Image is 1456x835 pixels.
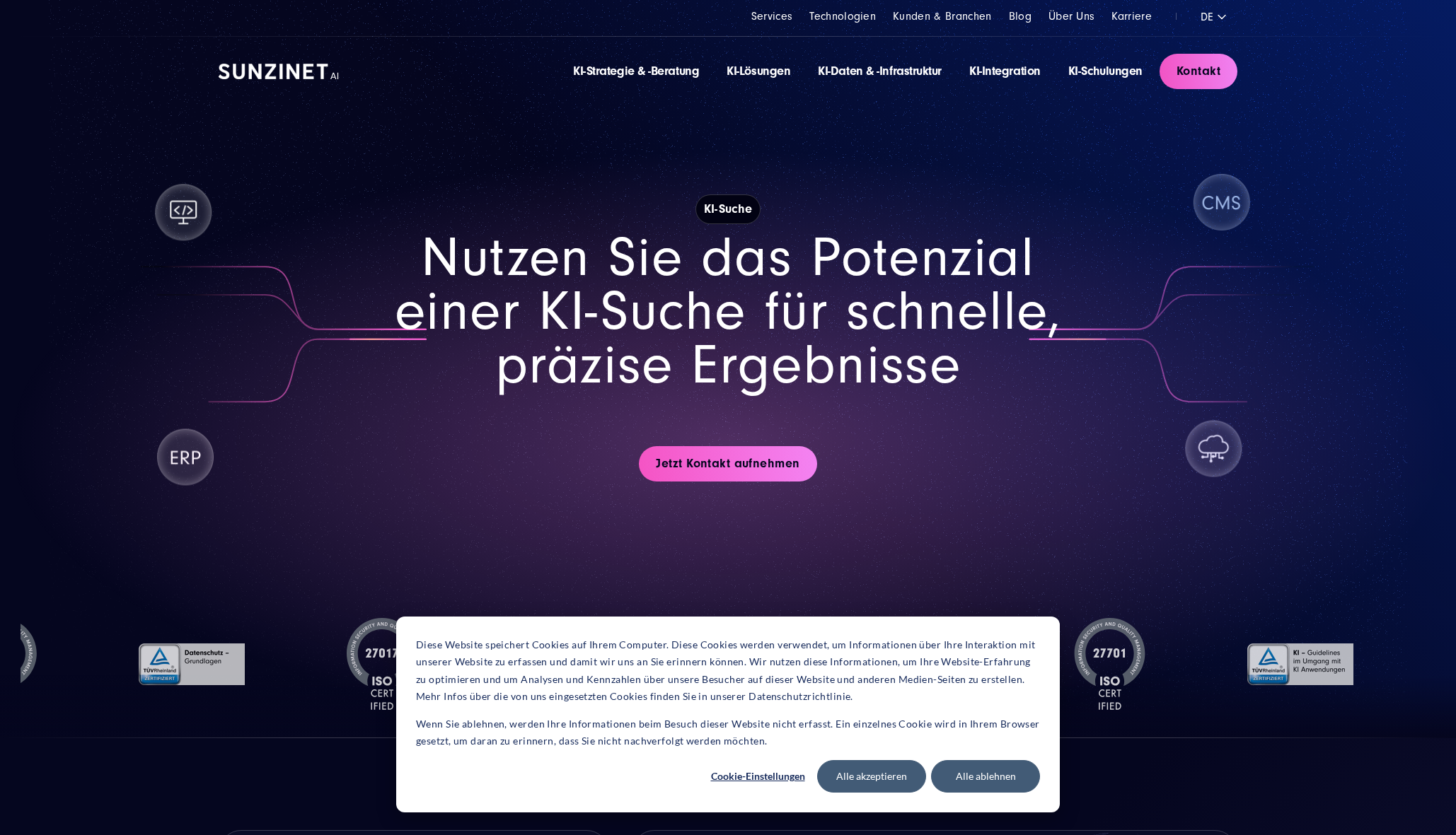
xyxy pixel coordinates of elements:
a: KI-Strategie & -Beratung [573,64,699,78]
p: Wenn Sie ablehnen, werden Ihre Informationen beim Besuch dieser Website nicht erfasst. Ein einzel... [416,716,1040,750]
img: ISO 27017 Zertifikat | KI-Suche von SUNZINET [347,618,418,710]
a: Technologien [809,10,876,23]
img: ISO 27701 Zertifikat | KI-Suche von SUNZINET [1074,618,1145,710]
img: SUNZINET AI Logo [219,64,339,79]
div: Cookie banner [396,617,1060,812]
button: Alle akzeptieren [817,760,926,793]
a: Karriere [1111,10,1152,23]
h1: Nutzen Sie das Potenzial einer KI-Suche für schnelle, präzise Ergebnisse [392,231,1064,446]
a: KI-Integration [969,64,1041,78]
a: Jetzt Kontakt aufnehmen [639,446,816,481]
a: KI-Schulungen [1068,64,1143,78]
div: Navigation Menu [751,8,1152,25]
strong: KI-Suche [695,194,761,224]
a: Kunden & Branchen [893,10,991,23]
button: Alle ablehnen [931,760,1040,793]
a: KI-Daten & -Infrastruktur [818,64,942,78]
p: Diese Website speichert Cookies auf Ihrem Computer. Diese Cookies werden verwendet, um Informatio... [416,636,1040,706]
a: Services [751,10,793,23]
a: Blog [1009,10,1032,23]
img: TÜV Zertifizierung - Datenschutz Grundlagen | KI-Suche von SUNZINET [139,618,245,710]
a: KI-Lösungen [727,64,790,78]
button: Cookie-Einstellungen [703,760,812,793]
div: Navigation Menu [573,62,1143,81]
a: Über Uns [1048,10,1095,23]
img: TÜV Zertifizierung - KI Guidelines im Umgang mit KI Anwendungen | KI-Suche von SUNZINET [1247,618,1353,710]
a: Kontakt [1160,54,1237,89]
